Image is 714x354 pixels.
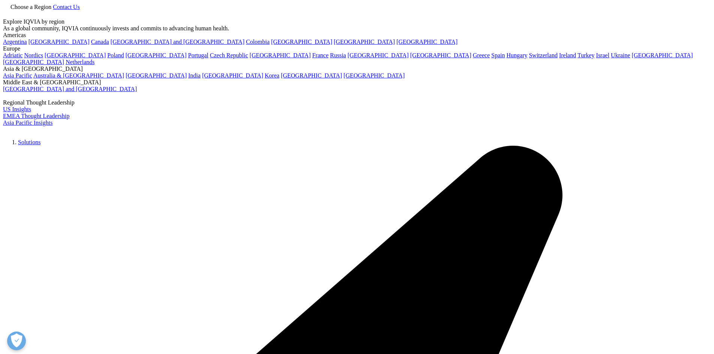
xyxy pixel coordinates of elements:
[18,139,40,145] a: Solutions
[24,52,43,58] a: Nordics
[632,52,693,58] a: [GEOGRAPHIC_DATA]
[3,66,711,72] div: Asia & [GEOGRAPHIC_DATA]
[491,52,505,58] a: Spain
[202,72,263,79] a: [GEOGRAPHIC_DATA]
[33,72,124,79] a: Australia & [GEOGRAPHIC_DATA]
[246,39,269,45] a: Colombia
[596,52,609,58] a: Israel
[53,4,80,10] a: Contact Us
[3,52,22,58] a: Adriatic
[3,72,32,79] a: Asia Pacific
[45,52,106,58] a: [GEOGRAPHIC_DATA]
[188,72,201,79] a: India
[611,52,630,58] a: Ukraine
[506,52,527,58] a: Hungary
[330,52,346,58] a: Russia
[397,39,458,45] a: [GEOGRAPHIC_DATA]
[3,45,711,52] div: Europe
[3,86,137,92] a: [GEOGRAPHIC_DATA] and [GEOGRAPHIC_DATA]
[529,52,557,58] a: Switzerland
[3,113,69,119] a: EMEA Thought Leadership
[271,39,332,45] a: [GEOGRAPHIC_DATA]
[3,106,31,112] a: US Insights
[3,99,711,106] div: Regional Thought Leadership
[7,332,26,350] button: Open Preferences
[3,39,27,45] a: Argentina
[66,59,94,65] a: Netherlands
[559,52,576,58] a: Ireland
[126,52,187,58] a: [GEOGRAPHIC_DATA]
[344,72,405,79] a: [GEOGRAPHIC_DATA]
[210,52,248,58] a: Czech Republic
[265,72,279,79] a: Korea
[107,52,124,58] a: Poland
[410,52,471,58] a: [GEOGRAPHIC_DATA]
[334,39,395,45] a: [GEOGRAPHIC_DATA]
[3,32,711,39] div: Americas
[188,52,208,58] a: Portugal
[347,52,409,58] a: [GEOGRAPHIC_DATA]
[281,72,342,79] a: [GEOGRAPHIC_DATA]
[3,18,711,25] div: Explore IQVIA by region
[28,39,90,45] a: [GEOGRAPHIC_DATA]
[91,39,109,45] a: Canada
[578,52,595,58] a: Turkey
[473,52,489,58] a: Greece
[111,39,244,45] a: [GEOGRAPHIC_DATA] and [GEOGRAPHIC_DATA]
[312,52,329,58] a: France
[10,4,51,10] span: Choose a Region
[3,25,711,32] div: As a global community, IQVIA continuously invests and commits to advancing human health.
[126,72,187,79] a: [GEOGRAPHIC_DATA]
[250,52,311,58] a: [GEOGRAPHIC_DATA]
[3,119,52,126] a: Asia Pacific Insights
[3,79,711,86] div: Middle East & [GEOGRAPHIC_DATA]
[3,59,64,65] a: [GEOGRAPHIC_DATA]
